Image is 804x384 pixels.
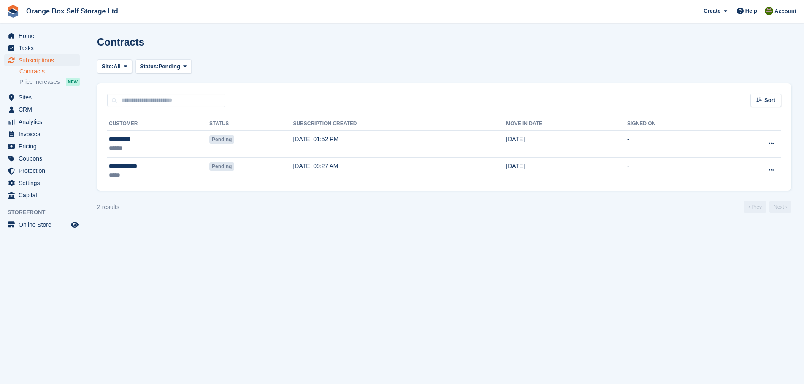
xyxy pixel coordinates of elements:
[4,54,80,66] a: menu
[102,62,114,71] span: Site:
[97,203,119,212] div: 2 results
[8,208,84,217] span: Storefront
[293,131,506,158] td: [DATE] 01:52 PM
[4,42,80,54] a: menu
[97,36,144,48] h1: Contracts
[19,116,69,128] span: Analytics
[4,153,80,164] a: menu
[19,140,69,152] span: Pricing
[19,67,80,75] a: Contracts
[19,189,69,201] span: Capital
[742,201,793,213] nav: Page
[293,117,506,131] th: Subscription created
[97,59,132,73] button: Site: All
[209,117,293,131] th: Status
[209,135,234,144] span: Pending
[19,104,69,115] span: CRM
[293,157,506,184] td: [DATE] 09:27 AM
[19,91,69,103] span: Sites
[19,54,69,66] span: Subscriptions
[19,165,69,177] span: Protection
[209,162,234,171] span: Pending
[506,117,627,131] th: Move in date
[4,91,80,103] a: menu
[627,131,722,158] td: -
[19,219,69,231] span: Online Store
[764,96,775,105] span: Sort
[19,128,69,140] span: Invoices
[19,177,69,189] span: Settings
[506,157,627,184] td: [DATE]
[774,7,796,16] span: Account
[506,131,627,158] td: [DATE]
[19,78,60,86] span: Price increases
[4,128,80,140] a: menu
[135,59,192,73] button: Status: Pending
[4,219,80,231] a: menu
[159,62,180,71] span: Pending
[4,177,80,189] a: menu
[745,7,757,15] span: Help
[107,117,209,131] th: Customer
[744,201,766,213] a: Previous
[70,220,80,230] a: Preview store
[19,153,69,164] span: Coupons
[19,30,69,42] span: Home
[769,201,791,213] a: Next
[4,30,80,42] a: menu
[4,140,80,152] a: menu
[114,62,121,71] span: All
[4,116,80,128] a: menu
[704,7,720,15] span: Create
[66,78,80,86] div: NEW
[4,189,80,201] a: menu
[765,7,773,15] img: Pippa White
[7,5,19,18] img: stora-icon-8386f47178a22dfd0bd8f6a31ec36ba5ce8667c1dd55bd0f319d3a0aa187defe.svg
[627,117,722,131] th: Signed on
[140,62,159,71] span: Status:
[4,104,80,115] a: menu
[19,77,80,86] a: Price increases NEW
[19,42,69,54] span: Tasks
[23,4,122,18] a: Orange Box Self Storage Ltd
[4,165,80,177] a: menu
[627,157,722,184] td: -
